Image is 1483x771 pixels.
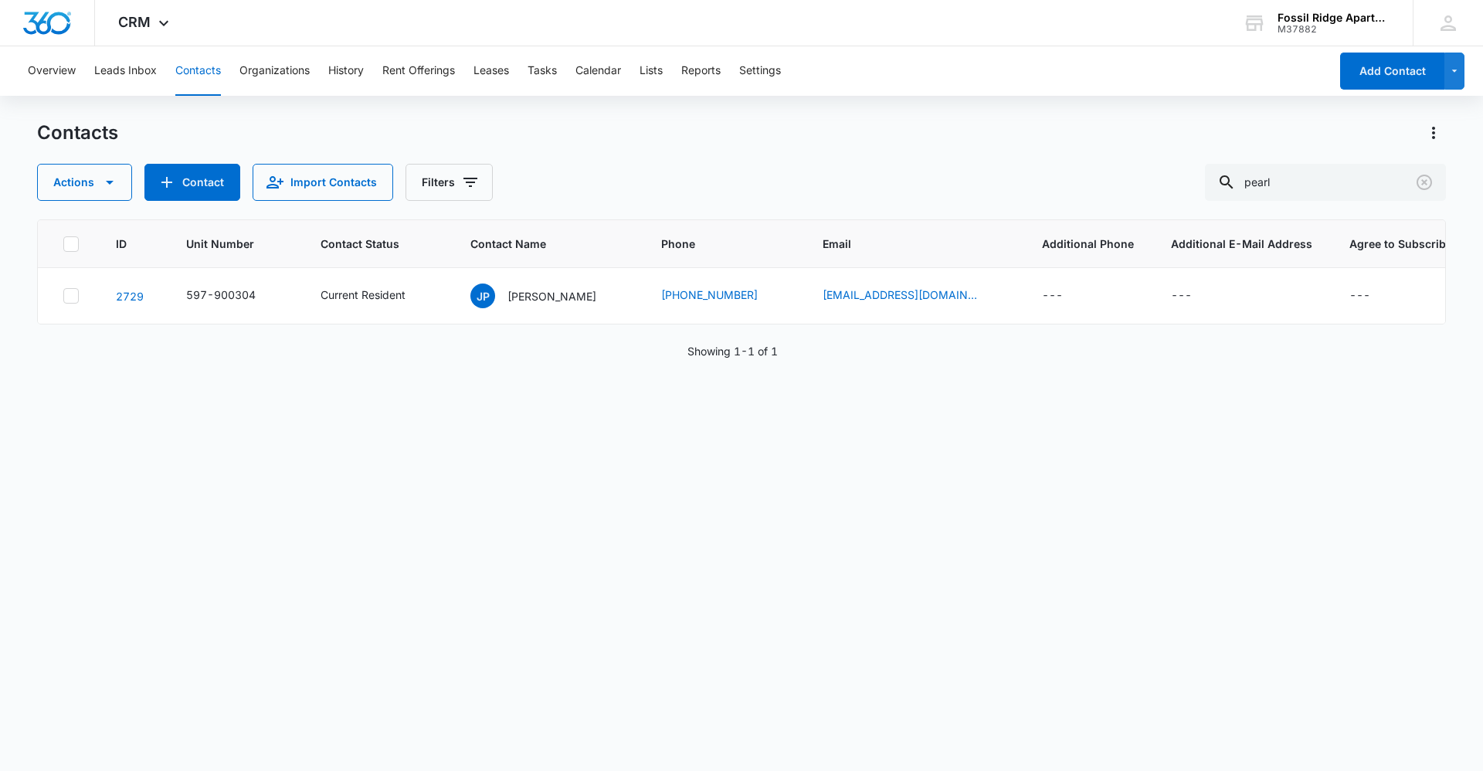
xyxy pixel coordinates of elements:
[470,284,624,308] div: Contact Name - Joshua Pearl - Select to Edit Field
[144,164,240,201] button: Add Contact
[321,287,433,305] div: Contact Status - Current Resident - Select to Edit Field
[575,46,621,96] button: Calendar
[470,284,495,308] span: JP
[1171,287,1192,305] div: ---
[507,288,596,304] p: [PERSON_NAME]
[823,236,982,252] span: Email
[321,287,406,303] div: Current Resident
[661,287,758,303] a: [PHONE_NUMBER]
[116,236,127,252] span: ID
[528,46,557,96] button: Tasks
[1205,164,1446,201] input: Search Contacts
[94,46,157,96] button: Leads Inbox
[1278,12,1390,24] div: account name
[823,287,1005,305] div: Email - Joashuapearl2002@gmail.com - Select to Edit Field
[1349,287,1398,305] div: Agree to Subscribe - - Select to Edit Field
[382,46,455,96] button: Rent Offerings
[681,46,721,96] button: Reports
[1349,287,1370,305] div: ---
[186,236,283,252] span: Unit Number
[328,46,364,96] button: History
[687,343,778,359] p: Showing 1-1 of 1
[1171,287,1220,305] div: Additional E-Mail Address - - Select to Edit Field
[1042,287,1063,305] div: ---
[186,287,256,303] div: 597-900304
[1349,236,1452,252] span: Agree to Subscribe
[1412,170,1437,195] button: Clear
[116,290,144,303] a: Navigate to contact details page for Joshua Pearl
[406,164,493,201] button: Filters
[186,287,283,305] div: Unit Number - 597-900304 - Select to Edit Field
[470,236,602,252] span: Contact Name
[175,46,221,96] button: Contacts
[239,46,310,96] button: Organizations
[473,46,509,96] button: Leases
[321,236,411,252] span: Contact Status
[37,121,118,144] h1: Contacts
[661,287,786,305] div: Phone - (720) 469-8222 - Select to Edit Field
[253,164,393,201] button: Import Contacts
[1042,287,1091,305] div: Additional Phone - - Select to Edit Field
[661,236,763,252] span: Phone
[739,46,781,96] button: Settings
[1340,53,1444,90] button: Add Contact
[1171,236,1312,252] span: Additional E-Mail Address
[1042,236,1134,252] span: Additional Phone
[823,287,977,303] a: [EMAIL_ADDRESS][DOMAIN_NAME]
[37,164,132,201] button: Actions
[1278,24,1390,35] div: account id
[28,46,76,96] button: Overview
[1421,121,1446,145] button: Actions
[118,14,151,30] span: CRM
[640,46,663,96] button: Lists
